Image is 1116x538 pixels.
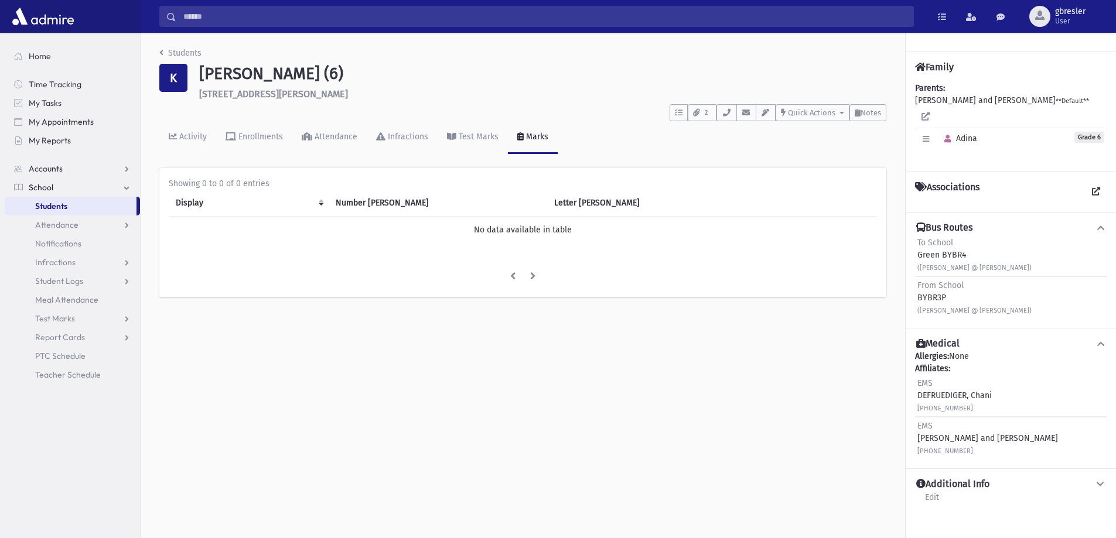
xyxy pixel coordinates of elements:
a: Teacher Schedule [5,365,140,384]
div: Test Marks [456,132,499,142]
h4: Family [915,61,954,73]
a: My Tasks [5,94,140,112]
a: Students [159,48,202,58]
a: Enrollments [216,121,292,154]
span: Grade 6 [1074,132,1104,143]
div: Marks [524,132,548,142]
button: Additional Info [915,478,1107,491]
a: Attendance [292,121,367,154]
a: Notifications [5,234,140,253]
th: Letter Mark [547,190,736,217]
a: My Appointments [5,112,140,131]
div: K [159,64,187,92]
small: ([PERSON_NAME] @ [PERSON_NAME]) [917,307,1032,314]
a: Attendance [5,215,140,234]
span: Notes [861,108,881,117]
a: School [5,178,140,197]
a: Student Logs [5,272,140,290]
div: Showing 0 to 0 of 0 entries [169,177,877,190]
input: Search [176,6,913,27]
span: gbresler [1055,7,1086,16]
span: Adina [939,133,977,143]
a: View all Associations [1086,181,1107,203]
div: Infractions [385,132,428,142]
b: Parents: [915,83,945,93]
span: My Appointments [29,116,94,127]
th: Number Mark [329,190,547,217]
div: [PERSON_NAME] and [PERSON_NAME] [917,420,1058,457]
span: PTC Schedule [35,351,86,361]
div: [PERSON_NAME] and [PERSON_NAME] [915,82,1107,162]
span: My Reports [29,135,71,146]
button: Medical [915,338,1107,350]
span: Test Marks [35,313,75,324]
a: Meal Attendance [5,290,140,309]
span: Notifications [35,238,81,249]
span: To School [917,238,953,248]
span: Attendance [35,220,79,230]
span: My Tasks [29,98,62,108]
img: AdmirePro [9,5,77,28]
div: Enrollments [236,132,283,142]
h4: Medical [916,338,960,350]
a: Edit [924,491,940,512]
h4: Additional Info [916,478,989,491]
div: BYBR3P [917,279,1032,316]
span: EMS [917,421,933,431]
div: Attendance [312,132,357,142]
span: From School [917,280,964,290]
small: ([PERSON_NAME] @ [PERSON_NAME]) [917,264,1032,272]
button: Quick Actions [776,104,849,121]
span: Student Logs [35,276,83,286]
a: My Reports [5,131,140,150]
button: 2 [688,104,716,121]
a: Test Marks [5,309,140,328]
small: [PHONE_NUMBER] [917,405,973,412]
a: Infractions [5,253,140,272]
a: Time Tracking [5,75,140,94]
span: Time Tracking [29,79,81,90]
button: Bus Routes [915,222,1107,234]
h4: Bus Routes [916,222,972,234]
div: Activity [177,132,207,142]
a: Activity [159,121,216,154]
td: No data available in table [169,216,877,243]
span: User [1055,16,1086,26]
span: Quick Actions [788,108,835,117]
span: Infractions [35,257,76,268]
h6: [STREET_ADDRESS][PERSON_NAME] [199,88,886,100]
h1: [PERSON_NAME] (6) [199,64,886,84]
b: Allergies: [915,351,949,361]
span: Report Cards [35,332,85,342]
span: Home [29,51,51,61]
b: Affiliates: [915,364,950,373]
div: Green BYBR4 [917,237,1032,273]
a: Marks [508,121,558,154]
a: Test Marks [438,121,508,154]
span: School [29,182,53,193]
a: Report Cards [5,328,140,347]
h4: Associations [915,181,980,203]
span: 2 [701,108,711,118]
a: Accounts [5,159,140,178]
a: PTC Schedule [5,347,140,365]
th: Display [169,190,329,217]
span: Students [35,201,67,211]
a: Infractions [367,121,438,154]
a: Home [5,47,140,66]
div: DEFRUEDIGER, Chani [917,377,992,414]
span: EMS [917,378,933,388]
nav: breadcrumb [159,47,202,64]
span: Teacher Schedule [35,369,101,380]
a: Students [5,197,136,215]
button: Notes [849,104,886,121]
div: None [915,350,1107,459]
span: Meal Attendance [35,294,98,305]
small: [PHONE_NUMBER] [917,447,973,455]
span: Accounts [29,163,63,174]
